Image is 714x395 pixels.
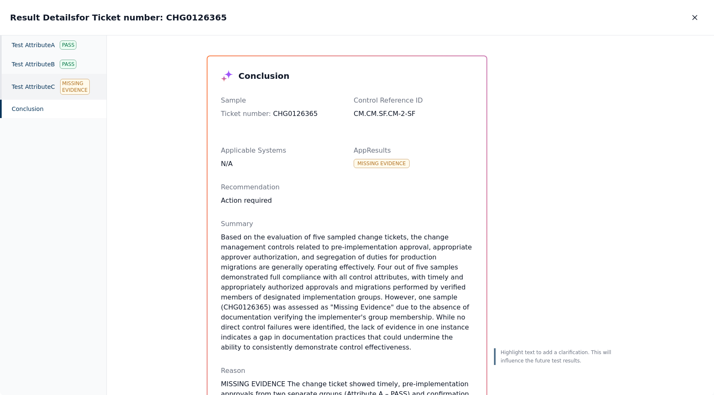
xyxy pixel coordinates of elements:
[354,159,410,168] div: Missing Evidence
[501,348,614,365] p: Highlight text to add a clarification. This will influence the future test results.
[354,146,473,156] p: AppResults
[354,96,473,106] p: Control Reference ID
[221,182,473,192] p: Recommendation
[60,79,90,95] div: Missing Evidence
[221,196,473,206] div: Action required
[60,60,76,69] div: Pass
[238,70,289,82] h3: Conclusion
[221,366,473,376] p: Reason
[354,109,473,119] div: CM.CM.SF.CM-2-SF
[221,232,473,352] p: Based on the evaluation of five sampled change tickets, the change management controls related to...
[221,96,340,106] p: Sample
[221,219,473,229] p: Summary
[221,159,340,169] div: N/A
[10,12,227,23] h2: Result Details for Ticket number: CHG0126365
[60,40,76,50] div: Pass
[221,110,271,118] span: Ticket number :
[221,109,340,119] div: CHG0126365
[221,146,340,156] p: Applicable Systems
